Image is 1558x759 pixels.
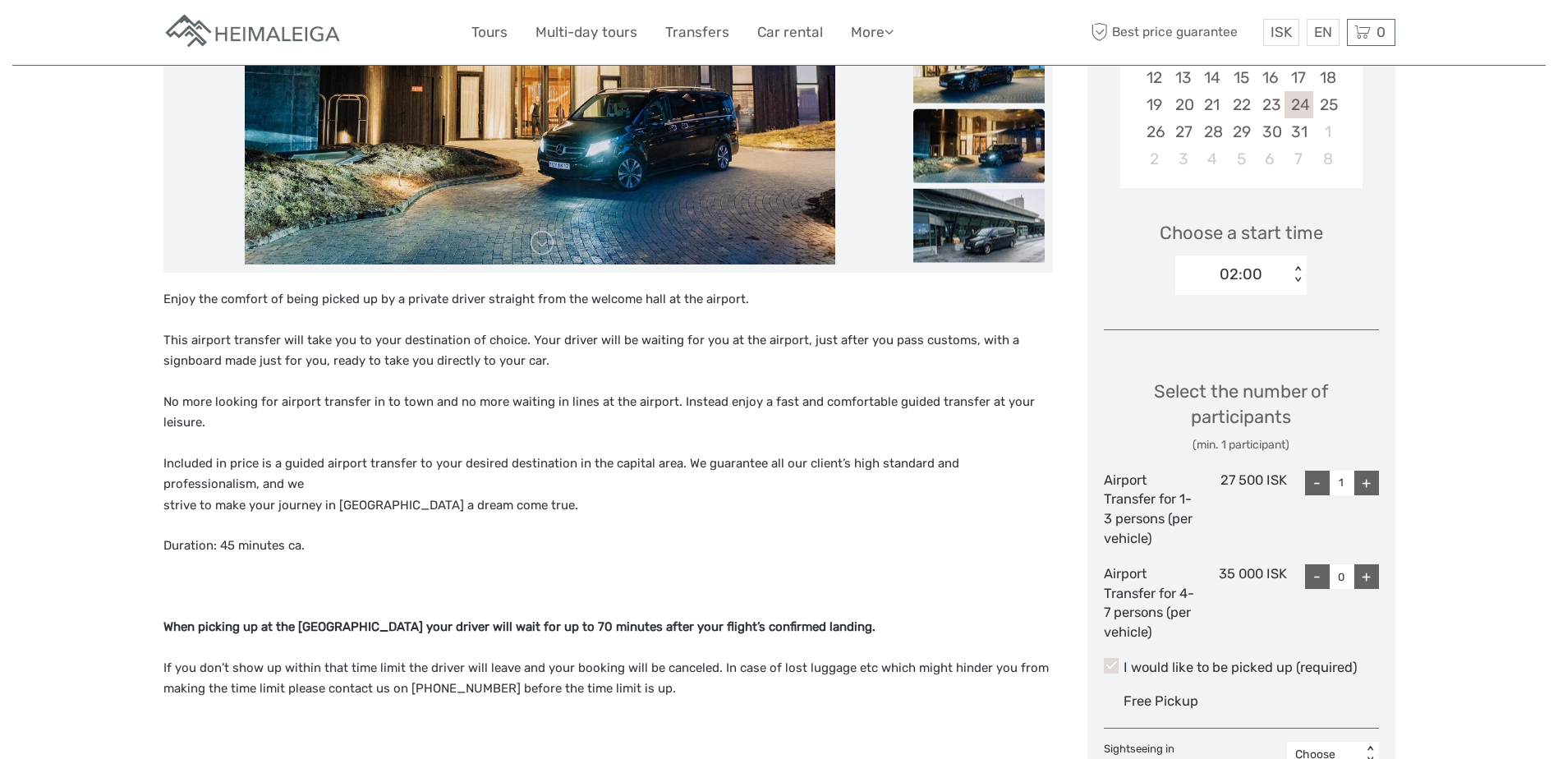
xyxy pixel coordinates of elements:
div: Choose Friday, October 17th, 2025 [1285,64,1313,91]
p: This airport transfer will take you to your destination of choice. Your driver will be waiting fo... [163,330,1053,372]
div: - [1305,564,1330,589]
div: Choose Thursday, November 6th, 2025 [1256,145,1285,172]
div: Choose Sunday, November 2nd, 2025 [1140,145,1169,172]
a: Multi-day tours [535,21,637,44]
div: month 2025-10 [1125,9,1357,172]
p: If you don’t show up within that time limit the driver will leave and your booking will be cancel... [163,658,1053,721]
div: Choose Sunday, October 12th, 2025 [1140,64,1169,91]
div: Airport Transfer for 1-3 persons (per vehicle) [1104,471,1196,548]
div: 27 500 ISK [1195,471,1287,548]
div: EN [1307,19,1340,46]
span: 0 [1374,24,1388,40]
div: Choose Saturday, October 18th, 2025 [1313,64,1342,91]
a: More [851,21,894,44]
div: Choose Friday, October 24th, 2025 [1285,91,1313,118]
div: (min. 1 participant) [1104,437,1379,453]
div: Choose Wednesday, October 29th, 2025 [1226,118,1255,145]
div: Choose Tuesday, October 21st, 2025 [1197,91,1226,118]
div: Choose Monday, October 27th, 2025 [1169,118,1197,145]
img: 378a844c036c45d2993344ad2d676681_slider_thumbnail.jpeg [913,189,1045,263]
div: - [1305,471,1330,495]
div: Choose Friday, October 31st, 2025 [1285,118,1313,145]
p: No more looking for airport transfer in to town and no more waiting in lines at the airport. Inst... [163,392,1053,434]
div: Choose Friday, November 7th, 2025 [1285,145,1313,172]
div: Choose Saturday, November 1st, 2025 [1313,118,1342,145]
img: 6753475544474535b87e047c1beee227_slider_thumbnail.jpeg [913,30,1045,103]
div: Choose Monday, November 3rd, 2025 [1169,145,1197,172]
div: Select the number of participants [1104,379,1379,453]
div: Choose Monday, October 13th, 2025 [1169,64,1197,91]
p: Duration: 45 minutes ca. [163,536,1053,557]
label: I would like to be picked up (required) [1104,658,1379,678]
p: Included in price is a guided airport transfer to your desired destination in the capital area. W... [163,453,1053,517]
a: Tours [471,21,508,44]
img: 71aa0f482582449abdb268dcf9e3cf8a_slider_thumbnail.jpeg [913,109,1045,183]
a: Transfers [665,21,729,44]
p: We're away right now. Please check back later! [23,29,186,42]
div: Choose Sunday, October 26th, 2025 [1140,118,1169,145]
span: Choose a start time [1160,220,1323,246]
div: Airport Transfer for 4-7 persons (per vehicle) [1104,564,1196,642]
div: 35 000 ISK [1195,564,1287,642]
div: Choose Tuesday, October 14th, 2025 [1197,64,1226,91]
span: ISK [1271,24,1292,40]
div: Choose Wednesday, October 15th, 2025 [1226,64,1255,91]
div: Choose Saturday, October 25th, 2025 [1313,91,1342,118]
button: Open LiveChat chat widget [189,25,209,45]
div: + [1354,564,1379,589]
div: Choose Wednesday, November 5th, 2025 [1226,145,1255,172]
strong: When picking up at the [GEOGRAPHIC_DATA] your driver will wait for up to 70 minutes after your fl... [163,619,876,634]
img: Apartments in Reykjavik [163,12,344,53]
div: Choose Thursday, October 16th, 2025 [1256,64,1285,91]
div: 02:00 [1220,264,1262,285]
div: + [1354,471,1379,495]
div: Choose Wednesday, October 22nd, 2025 [1226,91,1255,118]
span: Free Pickup [1124,693,1198,709]
div: Choose Tuesday, November 4th, 2025 [1197,145,1226,172]
p: Enjoy the comfort of being picked up by a private driver straight from the welcome hall at the ai... [163,289,1053,310]
div: Choose Thursday, October 30th, 2025 [1256,118,1285,145]
span: Best price guarantee [1087,19,1259,46]
div: < > [1291,266,1305,283]
a: Car rental [757,21,823,44]
div: Choose Tuesday, October 28th, 2025 [1197,118,1226,145]
div: Choose Saturday, November 8th, 2025 [1313,145,1342,172]
div: Choose Sunday, October 19th, 2025 [1140,91,1169,118]
div: Choose Monday, October 20th, 2025 [1169,91,1197,118]
div: Choose Thursday, October 23rd, 2025 [1256,91,1285,118]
